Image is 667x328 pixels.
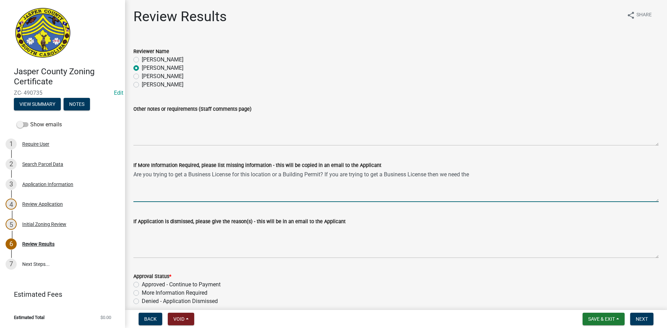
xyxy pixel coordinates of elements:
div: Require User [22,142,49,146]
div: Search Parcel Data [22,162,63,167]
span: Next [636,316,648,322]
label: More Information Required [142,289,207,297]
label: [PERSON_NAME] [142,81,183,89]
button: Back [139,313,162,325]
label: Approval Status [133,274,171,279]
button: View Summary [14,98,61,110]
span: ZC- 490735 [14,90,111,96]
h4: Jasper County Zoning Certificate [14,67,120,87]
div: Initial Zoning Review [22,222,66,227]
label: Show emails [17,120,62,129]
label: Other notes or requirements (Staff comments page) [133,107,252,112]
label: If Application is dismissed, please give the reason(s) - this will be in an email to the Applicant [133,219,346,224]
div: Review Results [22,242,55,246]
button: Notes [64,98,90,110]
div: Application Information [22,182,73,187]
button: Void [168,313,194,325]
button: Next [630,313,653,325]
a: Estimated Fees [6,287,114,301]
div: Review Application [22,202,63,207]
label: Reviewer Name [133,49,169,54]
button: Save & Exit [583,313,625,325]
label: Denied - Application Dismissed [142,297,218,305]
div: 5 [6,219,17,230]
span: Estimated Total [14,315,44,320]
div: 1 [6,138,17,150]
span: $0.00 [100,315,111,320]
div: 6 [6,238,17,250]
label: Approved - Continue to Payment [142,280,221,289]
h1: Review Results [133,8,227,25]
div: 4 [6,199,17,210]
label: [PERSON_NAME] [142,72,183,81]
button: shareShare [621,8,657,22]
span: Void [173,316,184,322]
label: If More Information Required, please list missing information - this will be copied in an email t... [133,163,381,168]
i: share [627,11,635,19]
wm-modal-confirm: Edit Application Number [114,90,123,96]
label: [PERSON_NAME] [142,64,183,72]
span: Back [144,316,157,322]
wm-modal-confirm: Notes [64,102,90,107]
a: Edit [114,90,123,96]
span: Share [636,11,652,19]
img: Jasper County, South Carolina [14,7,72,59]
div: 2 [6,159,17,170]
span: Save & Exit [588,316,615,322]
label: [PERSON_NAME] [142,56,183,64]
div: 7 [6,259,17,270]
wm-modal-confirm: Summary [14,102,61,107]
div: 3 [6,179,17,190]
